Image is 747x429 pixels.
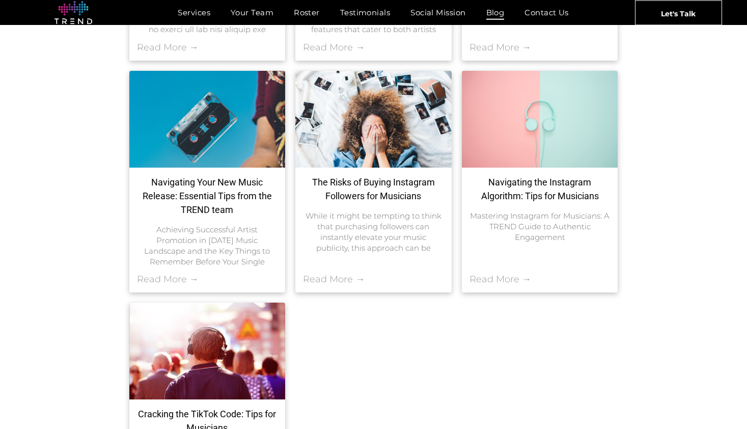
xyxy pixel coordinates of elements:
[564,311,747,429] iframe: Chat Widget
[137,42,199,53] a: Read More →
[137,224,278,266] div: Achieving Successful Artist Promotion in [DATE] Music Landscape and the Key Things to Remember Be...
[469,175,611,203] a: Navigating the Instagram Algorithm: Tips for Musicians
[469,210,611,243] div: Mastering Instagram for Musicians: A TREND Guide to Authentic Engagement
[400,5,476,20] a: Social Mission
[476,5,515,20] a: Blog
[137,274,199,285] a: Read More →
[168,5,220,20] a: Services
[295,71,452,168] a: TREND's team tells you why you should not be tempted to buy fake followers
[661,1,696,26] span: Let's Talk
[303,175,444,203] a: The Risks of Buying Instagram Followers for Musicians
[514,5,579,20] a: Contact Us
[303,42,365,53] a: Read More →
[330,5,400,20] a: Testimonials
[137,175,278,217] a: Navigating Your New Music Release: Essential Tips from the TREND team
[303,210,444,253] div: While it might be tempting to think that purchasing followers can instantly elevate your music pu...
[303,274,365,285] a: Read More →
[220,5,284,20] a: Your Team
[284,5,330,20] a: Roster
[469,42,531,53] a: Read More →
[54,1,92,24] img: logo
[469,274,531,285] a: Read More →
